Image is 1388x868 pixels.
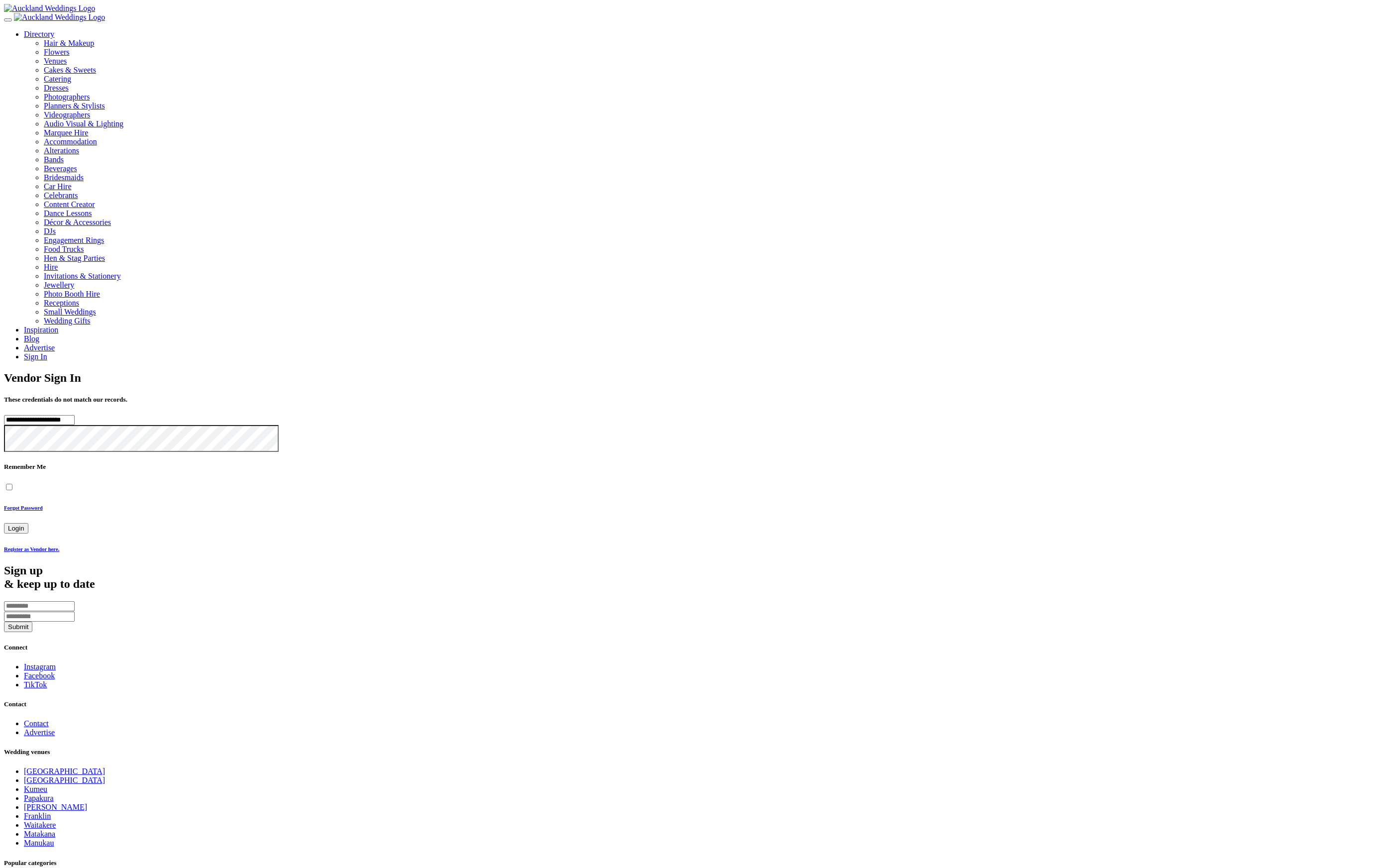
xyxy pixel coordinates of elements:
[44,48,1384,57] a: Flowers
[44,308,96,316] a: Small Weddings
[4,644,1384,651] h5: Connect
[44,57,1384,66] a: Venues
[24,728,55,737] a: Advertise
[44,119,1384,128] a: Audio Visual & Lighting
[4,564,43,577] span: Sign up
[44,110,1384,119] a: Videographers
[24,671,55,680] a: Facebook
[24,794,54,802] a: Papakura
[44,146,79,155] a: Alterations
[44,245,84,253] a: Food Trucks
[24,812,51,820] a: Franklin
[4,396,1384,404] h5: These credentials do not match our records.
[4,748,1384,756] h5: Wedding venues
[44,236,104,244] a: Engagement Rings
[4,4,95,13] img: Auckland Weddings Logo
[44,317,90,325] a: Wedding Gifts
[24,767,105,775] a: [GEOGRAPHIC_DATA]
[44,155,64,164] a: Bands
[24,680,47,689] a: TikTok
[4,622,32,632] button: Submit
[44,254,105,262] a: Hen & Stag Parties
[24,719,49,728] a: Contact
[44,263,58,271] a: Hire
[14,13,105,22] img: Auckland Weddings Logo
[24,325,58,334] a: Inspiration
[44,93,1384,102] a: Photographers
[24,839,54,847] a: Manukau
[44,128,1384,137] a: Marquee Hire
[24,803,87,811] a: [PERSON_NAME]
[24,776,105,784] a: [GEOGRAPHIC_DATA]
[44,200,95,209] a: Content Creator
[44,164,77,173] a: Beverages
[44,290,100,298] a: Photo Booth Hire
[44,84,1384,93] a: Dresses
[24,343,55,352] a: Advertise
[24,821,56,829] a: Waitakere
[44,272,121,280] a: Invitations & Stationery
[44,191,78,200] a: Celebrants
[44,299,79,307] a: Receptions
[6,484,12,490] input: Remember Me
[4,564,1384,591] h2: & keep up to date
[4,546,1384,552] a: Register as Vendor here.
[4,523,28,534] button: Login
[44,209,92,217] a: Dance Lessons
[44,39,1384,48] a: Hair & Makeup
[44,182,72,191] a: Car Hire
[44,66,1384,75] a: Cakes & Sweets
[44,227,56,235] a: DJs
[44,75,1384,84] a: Catering
[44,281,74,289] a: Jewellery
[24,785,47,793] a: Kumeu
[4,505,1384,511] a: Forgot Password
[24,334,39,343] a: Blog
[4,859,1384,867] h5: Popular categories
[44,102,1384,110] a: Planners & Stylists
[44,173,84,182] a: Bridesmaids
[4,371,1384,385] h1: Vendor Sign In
[44,218,111,226] a: Décor & Accessories
[4,463,1384,471] h5: Remember Me
[24,662,56,671] a: Instagram
[24,30,54,38] a: Directory
[24,830,55,838] a: Matakana
[4,18,12,21] button: Menu
[4,700,1384,708] h5: Contact
[24,352,47,361] a: Sign In
[44,137,97,146] a: Accommodation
